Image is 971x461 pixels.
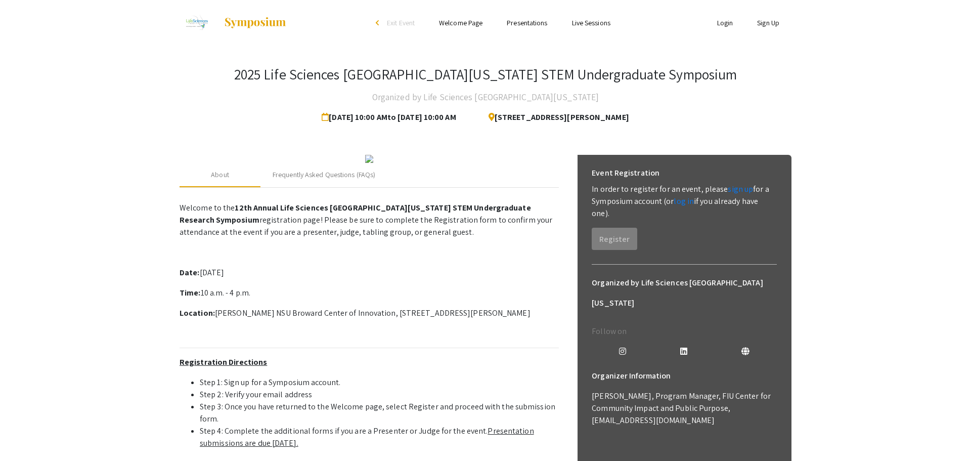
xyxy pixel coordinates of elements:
div: About [211,170,229,180]
span: [DATE] 10:00 AM to [DATE] 10:00 AM [322,107,460,128]
strong: Location: [180,308,215,318]
a: Welcome Page [439,18,482,27]
h4: Organized by Life Sciences [GEOGRAPHIC_DATA][US_STATE] [372,87,599,107]
div: Frequently Asked Questions (FAQs) [273,170,375,180]
span: [STREET_ADDRESS][PERSON_NAME] [480,107,629,128]
a: log in [674,196,694,206]
div: arrow_back_ios [376,20,382,26]
strong: Date: [180,267,200,278]
a: Login [717,18,733,27]
li: Step 2: Verify your email address [200,389,559,401]
h3: 2025 Life Sciences [GEOGRAPHIC_DATA][US_STATE] STEM Undergraduate Symposium [234,66,737,83]
strong: 12th Annual Life Sciences [GEOGRAPHIC_DATA][US_STATE] STEM Undergraduate Research Symposium [180,202,531,225]
h6: Organized by Life Sciences [GEOGRAPHIC_DATA][US_STATE] [592,273,777,313]
img: 32153a09-f8cb-4114-bf27-cfb6bc84fc69.png [365,155,373,163]
li: Step 4: Complete the additional forms if you are a Presenter or Judge for the event. [200,425,559,449]
u: Presentation submissions are due [DATE]. [200,426,534,448]
a: sign up [728,184,753,194]
p: [DATE] [180,267,559,279]
li: Step 3: Once you have returned to the Welcome page, select Register and proceed with the submissi... [200,401,559,425]
span: Exit Event [387,18,415,27]
a: Presentations [507,18,547,27]
u: Registration Directions [180,357,267,367]
p: Welcome to the registration page! Please be sure to complete the Registration form to confirm you... [180,202,559,238]
li: Step 1: Sign up for a Symposium account. [200,376,559,389]
a: Live Sessions [572,18,610,27]
a: Sign Up [757,18,779,27]
p: In order to register for an event, please for a Symposium account (or if you already have one). [592,183,777,220]
a: 2025 Life Sciences South Florida STEM Undergraduate Symposium [180,10,287,35]
h6: Organizer Information [592,366,777,386]
h6: Event Registration [592,163,659,183]
p: [PERSON_NAME], Program Manager, FIU Center for Community Impact and Public Purpose, [EMAIL_ADDRES... [592,390,777,427]
img: 2025 Life Sciences South Florida STEM Undergraduate Symposium [180,10,213,35]
p: 10 a.m. - 4 p.m. [180,287,559,299]
button: Register [592,228,637,250]
p: [PERSON_NAME] NSU Broward Center of Innovation, [STREET_ADDRESS][PERSON_NAME] [180,307,559,319]
img: Symposium by ForagerOne [224,17,287,29]
strong: Time: [180,287,201,298]
p: Follow on [592,325,777,338]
